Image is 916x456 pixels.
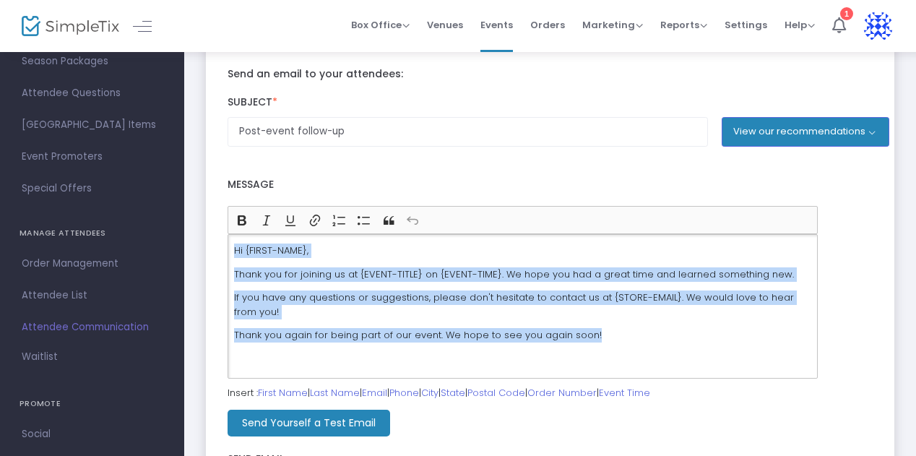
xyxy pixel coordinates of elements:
[389,386,419,400] a: Phone
[22,147,163,166] span: Event Promoters
[599,386,650,400] a: Event Time
[22,116,163,134] span: [GEOGRAPHIC_DATA] Items
[258,386,308,400] a: First Name
[20,390,165,418] h4: PROMOTE
[228,206,818,235] div: Editor toolbar
[228,171,818,200] label: Message
[22,350,58,364] span: Waitlist
[582,18,643,32] span: Marketing
[660,18,707,32] span: Reports
[362,386,387,400] a: Email
[722,117,889,146] button: View our recommendations
[351,18,410,32] span: Box Office
[725,7,767,43] span: Settings
[22,286,163,305] span: Attendee List
[234,244,811,258] p: Hi {FIRST-NAME},
[22,425,163,444] span: Social
[480,7,513,43] span: Events
[228,410,390,436] m-button: Send Yourself a Test Email
[228,117,708,147] input: Enter Subject
[234,328,811,343] p: Thank you again for being part of our event. We hope to see you again soon!
[234,291,811,319] p: If you have any questions or suggestions, please don't hesitate to contact us at {STORE-EMAIL}. W...
[310,386,360,400] a: Last Name
[530,7,565,43] span: Orders
[840,7,853,20] div: 1
[527,386,597,400] a: Order Number
[467,386,525,400] a: Postal Code
[22,84,163,103] span: Attendee Questions
[22,179,163,198] span: Special Offers
[220,88,880,118] label: Subject
[20,219,165,248] h4: MANAGE ATTENDEES
[427,7,463,43] span: Venues
[421,386,438,400] a: City
[22,52,163,71] span: Season Packages
[22,254,163,273] span: Order Management
[785,18,815,32] span: Help
[22,318,163,337] span: Attendee Communication
[228,234,818,379] div: Rich Text Editor, main
[441,386,465,400] a: State
[234,267,811,282] p: Thank you for joining us at {EVENT-TITLE} on {EVENT-TIME}. We hope you had a great time and learn...
[228,68,873,81] label: Send an email to your attendees:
